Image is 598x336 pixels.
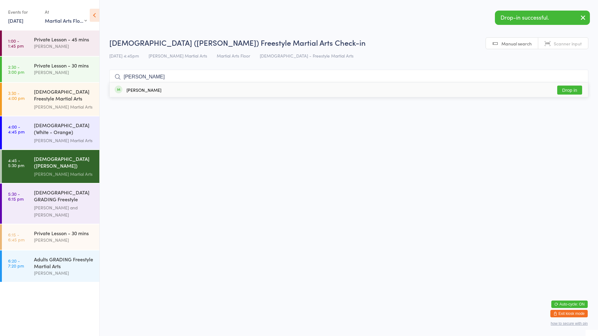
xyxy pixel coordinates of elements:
span: Manual search [501,40,532,47]
time: 2:30 - 3:00 pm [8,64,24,74]
h2: [DEMOGRAPHIC_DATA] ([PERSON_NAME]) Freestyle Martial Arts Check-in [109,37,588,48]
div: Private Lesson - 45 mins [34,36,94,43]
div: [PERSON_NAME] Martial Arts [34,170,94,178]
div: Private Lesson - 30 mins [34,230,94,236]
div: [PERSON_NAME] and [PERSON_NAME] [34,204,94,218]
div: [PERSON_NAME] [126,87,161,92]
button: Exit kiosk mode [550,310,588,317]
div: [PERSON_NAME] Martial Arts [34,137,94,144]
input: Search [109,70,588,84]
div: [PERSON_NAME] [34,269,94,277]
a: 4:00 -4:45 pm[DEMOGRAPHIC_DATA] (White - Orange) Freestyle Martial Arts[PERSON_NAME] Martial Arts [2,116,99,149]
a: 5:30 -6:15 pm[DEMOGRAPHIC_DATA] GRADING Freestyle Martial Arts[PERSON_NAME] and [PERSON_NAME] [2,184,99,224]
span: Scanner input [554,40,582,47]
a: 6:15 -6:45 pmPrivate Lesson - 30 mins[PERSON_NAME] [2,224,99,250]
time: 1:00 - 1:45 pm [8,38,24,48]
a: 3:30 -4:00 pm[DEMOGRAPHIC_DATA] Freestyle Martial Arts (Little Heroes)[PERSON_NAME] Martial Arts [2,83,99,116]
a: 1:00 -1:45 pmPrivate Lesson - 45 mins[PERSON_NAME] [2,30,99,56]
time: 4:00 - 4:45 pm [8,124,25,134]
time: 5:30 - 6:15 pm [8,191,24,201]
span: [DEMOGRAPHIC_DATA] - Freestyle Martial Arts [260,53,354,59]
a: 6:20 -7:20 pmAdults GRADING Freestyle Martial Arts[PERSON_NAME] [2,250,99,282]
div: [PERSON_NAME] Martial Arts [34,103,94,110]
a: 4:45 -5:30 pm[DEMOGRAPHIC_DATA] ([PERSON_NAME]) Freestyle Martial Arts[PERSON_NAME] Martial Arts [2,150,99,183]
div: Events for [8,7,39,17]
div: [DEMOGRAPHIC_DATA] ([PERSON_NAME]) Freestyle Martial Arts [34,155,94,170]
div: Private Lesson - 30 mins [34,62,94,69]
time: 4:45 - 5:30 pm [8,158,24,168]
div: [PERSON_NAME] [34,69,94,76]
span: [DATE] 4:45pm [109,53,139,59]
div: [DEMOGRAPHIC_DATA] (White - Orange) Freestyle Martial Arts [34,122,94,137]
a: [DATE] [8,17,23,24]
button: Drop in [557,86,582,95]
span: Martial Arts Floor [217,53,250,59]
button: Auto-cycle: ON [551,301,588,308]
div: Adults GRADING Freestyle Martial Arts [34,256,94,269]
time: 6:15 - 6:45 pm [8,232,25,242]
div: [PERSON_NAME] [34,236,94,244]
div: Martial Arts Floor [45,17,87,24]
time: 3:30 - 4:00 pm [8,91,25,100]
a: 2:30 -3:00 pmPrivate Lesson - 30 mins[PERSON_NAME] [2,57,99,82]
span: [PERSON_NAME] Martial Arts [149,53,207,59]
time: 6:20 - 7:20 pm [8,258,24,268]
div: [PERSON_NAME] [34,43,94,50]
div: [DEMOGRAPHIC_DATA] GRADING Freestyle Martial Arts [34,189,94,204]
div: Drop-in successful. [495,11,590,25]
button: how to secure with pin [551,321,588,326]
div: [DEMOGRAPHIC_DATA] Freestyle Martial Arts (Little Heroes) [34,88,94,103]
div: At [45,7,87,17]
